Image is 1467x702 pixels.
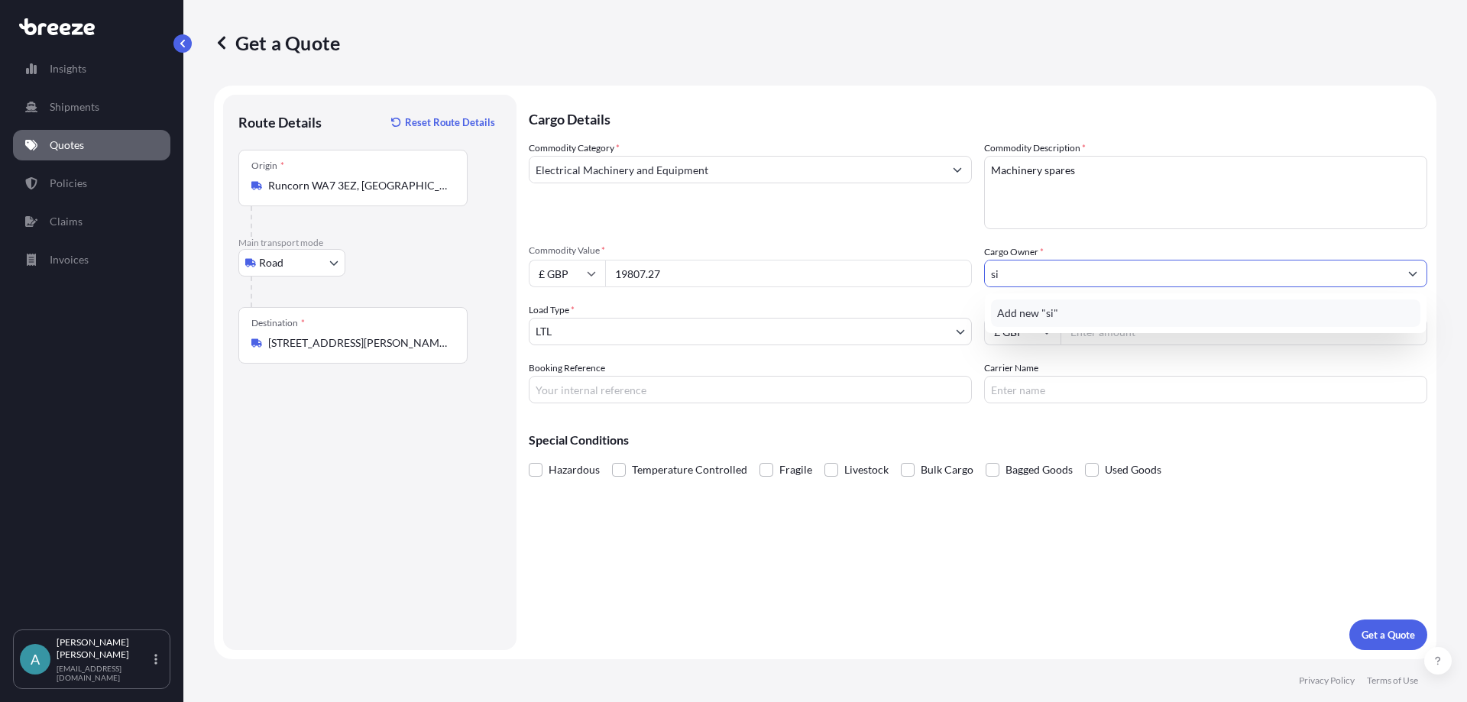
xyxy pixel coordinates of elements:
[50,99,99,115] p: Shipments
[268,178,449,193] input: Origin
[549,458,600,481] span: Hazardous
[779,458,812,481] span: Fragile
[1362,627,1415,642] p: Get a Quote
[214,31,340,55] p: Get a Quote
[268,335,449,351] input: Destination
[985,260,1399,287] input: Full name
[984,376,1427,403] input: Enter name
[529,95,1427,141] p: Cargo Details
[1367,675,1418,687] p: Terms of Use
[50,176,87,191] p: Policies
[57,664,151,682] p: [EMAIL_ADDRESS][DOMAIN_NAME]
[605,260,972,287] input: Type amount
[529,434,1427,446] p: Special Conditions
[1105,458,1161,481] span: Used Goods
[529,244,972,257] span: Commodity Value
[529,361,605,376] label: Booking Reference
[984,141,1086,156] label: Commodity Description
[238,237,501,249] p: Main transport mode
[844,458,889,481] span: Livestock
[259,255,283,270] span: Road
[57,636,151,661] p: [PERSON_NAME] [PERSON_NAME]
[50,61,86,76] p: Insights
[50,214,83,229] p: Claims
[984,302,1427,315] span: Freight Cost
[921,458,973,481] span: Bulk Cargo
[1299,675,1355,687] p: Privacy Policy
[405,115,495,130] p: Reset Route Details
[251,160,284,172] div: Origin
[1006,458,1073,481] span: Bagged Goods
[31,652,40,667] span: A
[536,324,552,339] span: LTL
[529,141,620,156] label: Commodity Category
[50,252,89,267] p: Invoices
[529,302,575,318] span: Load Type
[991,299,1420,327] div: Suggestions
[632,458,747,481] span: Temperature Controlled
[238,113,322,131] p: Route Details
[1399,260,1427,287] button: Show suggestions
[529,156,944,183] input: Select a commodity type
[944,156,971,183] button: Show suggestions
[238,249,345,277] button: Select transport
[997,306,1058,321] span: Add new "si"
[529,376,972,403] input: Your internal reference
[984,361,1038,376] label: Carrier Name
[251,317,305,329] div: Destination
[984,244,1044,260] label: Cargo Owner
[50,137,84,153] p: Quotes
